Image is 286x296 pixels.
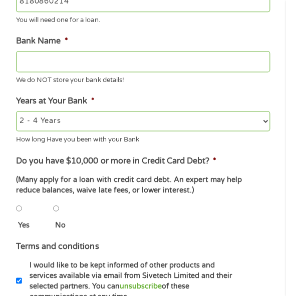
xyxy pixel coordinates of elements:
label: Years at Your Bank [16,96,94,106]
a: unsubscribe [119,281,161,290]
label: Do you have $10,000 or more in Credit Card Debt? [16,155,216,166]
div: You will need one for a loan. [16,12,269,25]
label: Terms and conditions [16,241,99,251]
div: (Many apply for a loan with credit card debt. An expert may help reduce balances, waive late fees... [16,174,269,195]
div: How long Have you been with your Bank [16,131,269,144]
div: We do NOT store your bank details! [16,72,269,85]
label: Yes [18,219,36,230]
label: Bank Name [16,36,68,46]
label: No [55,219,72,230]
